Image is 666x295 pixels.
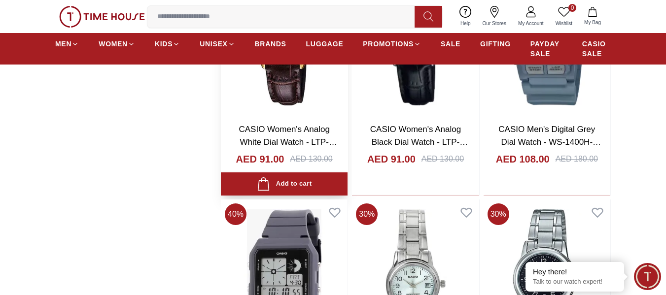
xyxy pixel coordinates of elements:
[456,20,475,27] span: Help
[552,20,576,27] span: Wishlist
[441,39,460,49] span: SALE
[255,39,286,49] span: BRANDS
[582,35,611,63] a: CASIO SALE
[634,263,661,290] div: Chat Widget
[99,35,135,53] a: WOMEN
[488,203,509,225] span: 30 %
[255,35,286,53] a: BRANDS
[200,39,227,49] span: UNISEX
[99,39,128,49] span: WOMEN
[533,267,617,277] div: Hey there!
[480,35,511,53] a: GIFTING
[498,125,601,159] a: CASIO Men's Digital Grey Dial Watch - WS-1400H-2AVDF
[530,35,562,63] a: PAYDAY SALE
[480,39,511,49] span: GIFTING
[59,6,145,28] img: ...
[477,4,512,29] a: Our Stores
[441,35,460,53] a: SALE
[306,39,344,49] span: LUGGAGE
[306,35,344,53] a: LUGGAGE
[239,125,337,159] a: CASIO Women's Analog White Dial Watch - LTP-V005GL-7B
[580,19,605,26] span: My Bag
[578,5,607,28] button: My Bag
[236,152,284,166] h4: AED 91.00
[367,152,416,166] h4: AED 91.00
[582,39,611,59] span: CASIO SALE
[155,35,180,53] a: KIDS
[155,39,173,49] span: KIDS
[556,153,598,165] div: AED 180.00
[421,153,464,165] div: AED 130.00
[370,125,468,159] a: CASIO Women's Analog Black Dial Watch - LTP-V002L-1A
[455,4,477,29] a: Help
[568,4,576,12] span: 0
[200,35,235,53] a: UNISEX
[356,203,378,225] span: 30 %
[225,203,246,225] span: 40 %
[550,4,578,29] a: 0Wishlist
[533,278,617,286] p: Talk to our watch expert!
[55,39,71,49] span: MEN
[496,152,550,166] h4: AED 108.00
[530,39,562,59] span: PAYDAY SALE
[479,20,510,27] span: Our Stores
[55,35,79,53] a: MEN
[514,20,548,27] span: My Account
[363,35,421,53] a: PROMOTIONS
[363,39,414,49] span: PROMOTIONS
[221,172,348,196] button: Add to cart
[290,153,332,165] div: AED 130.00
[257,177,312,191] div: Add to cart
